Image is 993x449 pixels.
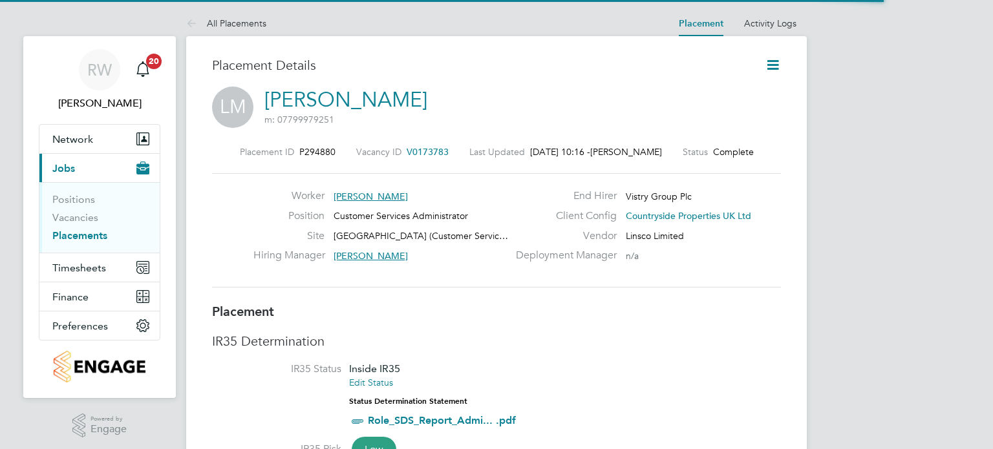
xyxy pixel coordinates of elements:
[39,311,160,340] button: Preferences
[334,210,468,222] span: Customer Services Administrator
[349,377,393,388] a: Edit Status
[39,96,160,111] span: Richard Walsh
[91,413,127,424] span: Powered by
[39,182,160,253] div: Jobs
[72,413,127,438] a: Powered byEngage
[356,146,401,158] label: Vacancy ID
[39,125,160,153] button: Network
[240,146,294,158] label: Placement ID
[212,333,781,350] h3: IR35 Determination
[334,230,508,242] span: [GEOGRAPHIC_DATA] (Customer Servic…
[130,49,156,90] a: 20
[508,229,617,243] label: Vendor
[508,189,617,203] label: End Hirer
[626,210,751,222] span: Countryside Properties UK Ltd
[54,351,145,382] img: countryside-properties-logo-retina.png
[679,18,723,29] a: Placement
[253,209,325,223] label: Position
[52,193,95,205] a: Positions
[186,17,266,29] a: All Placements
[39,49,160,111] a: RW[PERSON_NAME]
[626,230,684,242] span: Linsco Limited
[212,304,274,319] b: Placement
[368,414,516,426] a: Role_SDS_Report_Admi... .pdf
[349,362,400,375] span: Inside IR35
[253,189,325,203] label: Worker
[52,320,108,332] span: Preferences
[212,87,253,128] span: LM
[349,397,467,406] strong: Status Determination Statement
[590,146,662,158] span: [PERSON_NAME]
[253,249,325,262] label: Hiring Manager
[299,146,336,158] span: P294880
[334,250,408,262] span: [PERSON_NAME]
[744,17,796,29] a: Activity Logs
[212,362,341,376] label: IR35 Status
[253,229,325,243] label: Site
[530,146,590,158] span: [DATE] 10:16 -
[626,250,639,262] span: n/a
[508,209,617,223] label: Client Config
[39,351,160,382] a: Go to home page
[23,36,176,398] nav: Main navigation
[212,57,745,74] h3: Placement Details
[626,191,692,202] span: Vistry Group Plc
[264,87,427,112] a: [PERSON_NAME]
[469,146,525,158] label: Last Updated
[713,146,754,158] span: Complete
[508,249,617,262] label: Deployment Manager
[407,146,449,158] span: V0173783
[52,229,107,242] a: Placements
[264,114,334,125] span: m: 07799979251
[52,291,89,303] span: Finance
[146,54,162,69] span: 20
[39,282,160,311] button: Finance
[52,162,75,174] span: Jobs
[52,211,98,224] a: Vacancies
[52,262,106,274] span: Timesheets
[683,146,708,158] label: Status
[334,191,408,202] span: [PERSON_NAME]
[39,154,160,182] button: Jobs
[91,424,127,435] span: Engage
[39,253,160,282] button: Timesheets
[87,61,112,78] span: RW
[52,133,93,145] span: Network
